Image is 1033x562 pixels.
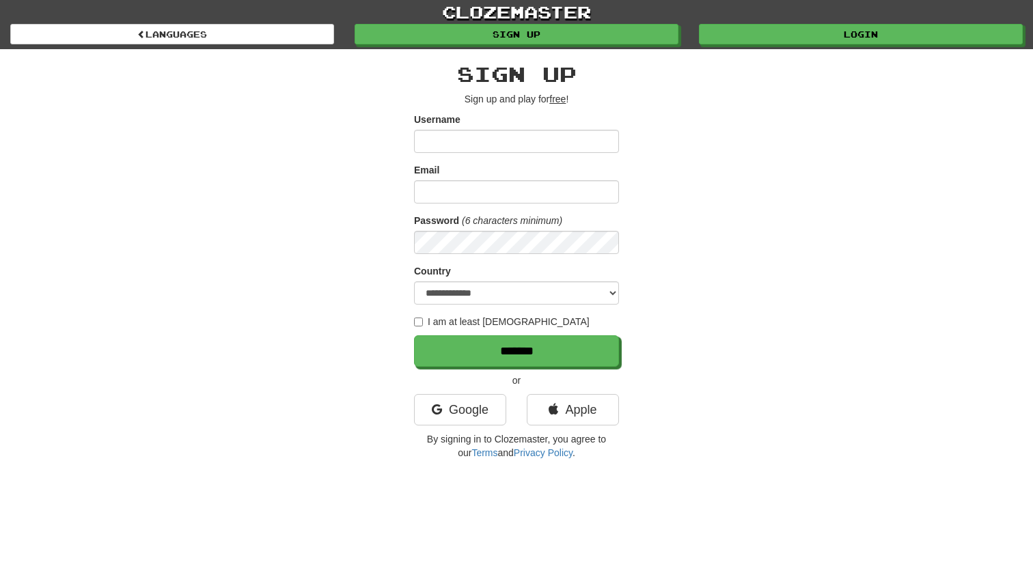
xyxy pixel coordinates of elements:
[414,432,619,460] p: By signing in to Clozemaster, you agree to our and .
[471,447,497,458] a: Terms
[355,24,678,44] a: Sign up
[414,264,451,278] label: Country
[414,394,506,425] a: Google
[414,113,460,126] label: Username
[10,24,334,44] a: Languages
[549,94,566,104] u: free
[414,315,590,328] label: I am at least [DEMOGRAPHIC_DATA]
[414,63,619,85] h2: Sign up
[414,214,459,227] label: Password
[414,318,423,326] input: I am at least [DEMOGRAPHIC_DATA]
[514,447,573,458] a: Privacy Policy
[527,394,619,425] a: Apple
[414,163,439,177] label: Email
[414,92,619,106] p: Sign up and play for !
[462,215,562,226] em: (6 characters minimum)
[414,374,619,387] p: or
[699,24,1023,44] a: Login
